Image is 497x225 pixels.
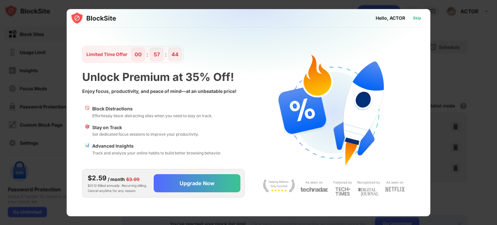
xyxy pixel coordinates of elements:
[108,176,125,183] div: / month
[385,187,405,192] img: light-netflix.svg
[88,173,149,193] div: $31.12 Billed annually. Recurring billing. Cancel anytime for any reason
[180,180,215,186] div: Upgrade Now
[263,179,295,192] img: light-stay-focus.svg
[92,142,221,150] div: Advanced Insights
[333,179,352,186] div: Featured by
[300,187,328,192] img: light-techradar.svg
[357,179,380,186] div: Recognized by
[92,150,221,156] div: Track and analyze your online habits to build better browsing behavior.
[85,142,90,156] div: 📊
[71,9,434,137] img: gradient.svg
[88,173,106,183] div: $2.59
[126,176,139,183] div: $3.99
[413,15,421,21] div: Skip
[305,179,323,186] div: As seen on
[335,187,350,196] img: light-techtimes.svg
[386,179,403,186] div: As seen on
[358,187,379,197] img: light-digital-journal.svg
